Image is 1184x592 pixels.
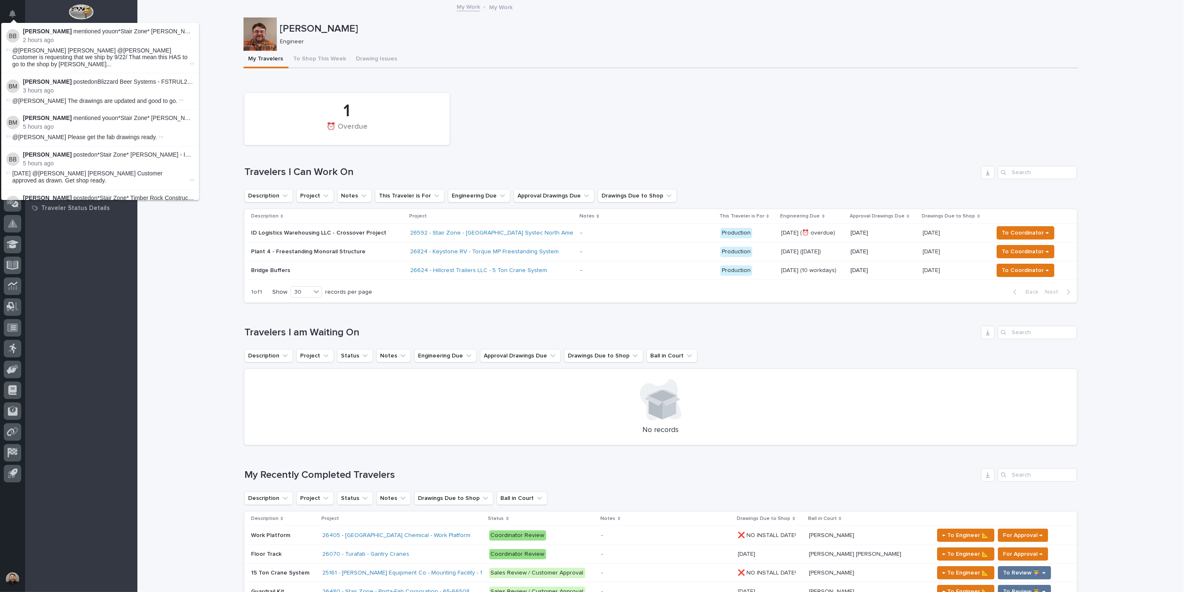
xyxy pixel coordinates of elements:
h1: Travelers I Can Work On [244,166,978,178]
img: Workspace Logo [69,4,93,20]
p: posted on : [23,78,194,85]
button: My Travelers [244,51,289,68]
a: My Work [457,2,480,11]
p: [PERSON_NAME] [PERSON_NAME] [809,549,903,558]
span: @[PERSON_NAME] The drawings are updated and good to go. [12,97,178,104]
tr: ID Logistics Warehousing LLC - Crossover Project26592 - Stair Zone - [GEOGRAPHIC_DATA] Systec Nor... [244,224,1077,242]
p: Status [488,514,504,523]
button: To Review 👨‍🏭 → [998,566,1051,580]
button: Description [244,349,293,362]
p: 5 hours ago [23,123,194,130]
p: Traveler Status Details [41,205,110,212]
p: [PERSON_NAME] [809,530,856,539]
p: [DATE] [738,549,757,558]
button: Project [296,189,334,202]
p: Project [409,212,427,221]
p: No records [254,426,1067,435]
span: For Approval → [1003,530,1043,540]
a: Traveler Status Details [25,202,137,214]
button: Description [244,189,293,202]
span: ← To Engineer 📐 [943,549,989,559]
button: To Coordinator → [997,226,1055,240]
p: [PERSON_NAME] [809,568,856,577]
p: Show [272,289,287,296]
p: [DATE] ([DATE]) [781,248,844,255]
span: To Coordinator → [1002,228,1049,238]
p: [DATE] [923,265,942,274]
a: 26624 - Hillcrest Trailers LLC - 5 Ton Crane System [410,267,547,274]
span: Next [1045,288,1063,296]
p: [DATE] [923,247,942,255]
img: Brian Bontrager [6,152,20,166]
p: Description [251,514,279,523]
div: ⏰ Overdue [259,122,435,140]
button: ← To Engineer 📐 [937,529,995,542]
p: Engineer [280,38,1072,45]
span: ← To Engineer 📐 [943,530,989,540]
div: - [580,248,582,255]
p: My Work [489,2,512,11]
p: 5 hours ago [23,160,194,167]
p: mentioned you on : [23,115,194,122]
p: 15 Ton Crane System [251,568,311,577]
button: Approval Drawings Due [480,349,561,362]
p: [DATE] (⏰ overdue) [781,230,844,237]
span: Back [1020,288,1038,296]
button: Approval Drawings Due [514,189,594,202]
span: For Approval → [1003,549,1043,559]
strong: [PERSON_NAME] [23,115,72,121]
button: Back [1007,288,1042,296]
button: Drawings Due to Shop [564,349,643,362]
button: Status [337,492,373,505]
a: *Stair Zone* [PERSON_NAME] - ID Logistics Warehousing LLC - Crossover Project [118,28,334,35]
p: [DATE] [851,230,916,237]
tr: Work PlatformWork Platform 26405 - [GEOGRAPHIC_DATA] Chemical - Work Platform Coordinator Review-... [244,526,1077,545]
h1: My Recently Completed Travelers [244,469,978,481]
span: To Coordinator → [1002,247,1049,257]
button: Drawings Due to Shop [414,492,493,505]
a: 26824 - Keystone RV - Torque MP Freestanding System [410,248,559,255]
p: Bridge Buffers [251,267,397,274]
span: ← To Engineer 📐 [943,568,989,578]
div: Search [998,468,1077,482]
p: 1 of 1 [244,282,269,302]
tr: Floor TrackFloor Track 26070 - Turafab - Gantry Cranes Coordinator Review- [DATE][DATE] [PERSON_N... [244,545,1077,564]
div: Search [998,166,1077,179]
button: Project [296,349,334,362]
button: Notes [376,349,411,362]
button: Status [337,349,373,362]
p: [DATE] [923,228,942,237]
button: Engineering Due [448,189,510,202]
button: To Shop This Week [289,51,351,68]
strong: [PERSON_NAME] [23,195,72,201]
a: Blizzard Beer Systems - FSTRUL2 Crane System [97,78,226,85]
div: Sales Review / Customer Approval [489,568,585,578]
span: @[PERSON_NAME] [PERSON_NAME] @[PERSON_NAME] Customer is requesting that we ship by 9/22/ That mea... [12,47,188,68]
p: [DATE] (10 workdays) [781,267,844,274]
p: 2 hours ago [23,37,194,44]
p: [PERSON_NAME] [280,23,1075,35]
span: To Review 👨‍🏭 → [1003,568,1046,578]
a: *Stair Zone* Timber Rock Construction - Custom Stair [97,195,236,201]
p: mentioned you on : [23,28,194,35]
button: To Coordinator → [997,264,1055,277]
p: [DATE] [851,248,916,255]
strong: [PERSON_NAME] [23,78,72,85]
button: Project [296,492,334,505]
p: Floor Track [251,549,283,558]
p: Drawings Due to Shop [922,212,975,221]
button: Ball in Court [647,349,697,362]
p: Notes [601,514,616,523]
span: @[PERSON_NAME] Please get the fab drawings ready. [12,134,157,140]
p: [DATE] [851,267,916,274]
p: Project [321,514,339,523]
p: ❌ NO INSTALL DATE! [738,530,798,539]
img: Cole Ziegler [6,196,20,209]
p: posted on : [23,195,194,202]
div: - [602,532,603,539]
p: Approval Drawings Due [850,212,905,221]
div: - [602,570,603,577]
div: Notifications [10,10,21,23]
div: - [580,267,582,274]
h1: Travelers I am Waiting On [244,327,978,339]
